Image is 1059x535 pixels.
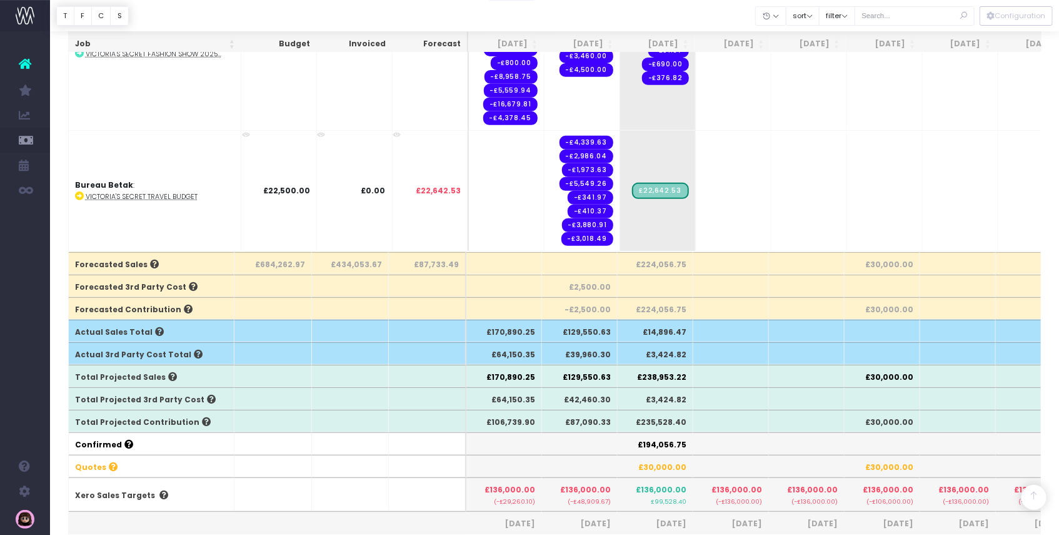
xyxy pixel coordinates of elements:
span: Xero Sales Targets [75,490,155,501]
button: filter [819,6,855,26]
th: Feb 26: activate to sort column ascending [921,32,997,56]
th: Forecasted Contribution [69,297,235,320]
span: Forecasted Sales [75,259,159,270]
span: [DATE] [624,518,686,529]
th: £30,000.00 [845,297,920,320]
span: [DATE] [473,518,535,529]
small: (-£136,000.00) [775,496,838,506]
span: Streamtime expense: Aries Hotel – No supplier [560,136,613,150]
span: £136,000.00 [484,484,535,496]
th: Forecasted 3rd Party Cost [69,275,235,297]
th: £106,739.90 [466,410,542,432]
th: £2,500.00 [542,275,618,297]
th: Job: activate to sort column ascending [69,32,241,56]
span: Streamtime expense: Aries Flight – No supplier [560,177,613,191]
button: C [91,6,111,26]
span: Streamtime expense: Matea (Content + on site) – No supplier [483,98,538,111]
th: Dec 25: activate to sort column ascending [770,32,846,56]
th: £64,150.35 [466,387,542,410]
button: S [110,6,129,26]
th: £30,000.00 [845,455,920,477]
th: Oct 25: activate to sort column ascending [620,32,695,56]
abbr: Victoria's Secret Fashion Show 2025 [86,49,221,59]
span: Streamtime expense: Previs – Alicia – No supplier [491,56,538,70]
th: -£2,500.00 [542,297,618,320]
th: £64,150.35 [466,342,542,365]
span: [DATE] [926,518,989,529]
th: Quotes [69,455,235,477]
span: £136,000.00 [863,484,913,496]
th: Total Projected 3rd Party Cost [69,387,235,410]
strong: £0.00 [361,185,386,196]
th: Invoiced [316,32,392,56]
span: Streamtime expense: Matt Hotel – No supplier [560,150,613,163]
th: £129,550.63 [542,365,618,387]
th: £3,424.82 [618,342,693,365]
th: £238,953.22 [618,365,693,387]
img: images/default_profile_image.png [16,510,34,529]
div: Vertical button group [980,6,1053,26]
span: Streamtime expense: Andrew Hotel – No supplier [562,163,613,177]
th: Jan 26: activate to sort column ascending [846,32,921,56]
span: Streamtime expense: Andrew Flight – No supplier [568,205,613,218]
span: Streamtime expense: Per Diem – No supplier [562,218,613,232]
span: [DATE] [548,518,611,529]
span: [DATE] [851,518,913,529]
th: £224,056.75 [618,252,693,275]
span: £136,000.00 [560,484,611,496]
small: (-£136,000.00) [700,496,762,506]
span: Streamtime expense: Tech Hire – No supplier [483,111,538,125]
span: Streamtime expense: Matt Flight – No supplier [568,191,613,205]
th: £14,896.47 [618,320,693,342]
small: (-£48,909.67) [548,496,611,506]
th: £39,960.30 [542,342,618,365]
span: Streamtime expense: Aries Hire Camera – No supplier [642,71,689,85]
span: [DATE] [775,518,838,529]
small: (-£106,000.00) [851,496,913,506]
th: £87,733.49 [389,252,466,275]
th: £3,424.82 [618,387,693,410]
th: £30,000.00 [845,365,920,387]
th: £235,528.40 [618,410,693,432]
span: Streamtime expense: Plug ins – No supplier [560,49,613,63]
button: sort [786,6,820,26]
strong: Bureau Betak [75,180,133,190]
small: £99,528.40 [651,496,686,506]
th: £194,056.75 [618,432,693,455]
span: £136,000.00 [711,484,762,496]
th: Forecast [392,32,468,56]
th: Total Projected Sales [69,365,235,387]
input: Search... [855,6,975,26]
th: Nov 25: activate to sort column ascending [695,32,771,56]
abbr: Victoria's Secret Travel Budget [86,192,198,201]
span: £136,000.00 [938,484,989,496]
th: Actual Sales Total [69,320,235,342]
strong: £22,500.00 [263,185,310,196]
th: Sep 25: activate to sort column ascending [544,32,620,56]
th: £684,262.97 [234,252,311,275]
th: £30,000.00 [845,410,920,432]
th: £42,460.30 [542,387,618,410]
th: Total Projected Contribution [69,410,235,432]
th: Confirmed [69,432,235,455]
span: Streamtime expense: Andrew Marchbank (Notch) – No supplier [484,84,538,98]
th: £87,090.33 [542,410,618,432]
th: Budget [241,32,317,56]
th: £170,890.25 [466,320,542,342]
th: Actual 3rd Party Cost Total [69,342,235,365]
th: £434,053.67 [312,252,389,275]
span: Streamtime expense: Linus 2 weeks – No supplier [560,63,613,77]
button: Configuration [980,6,1053,26]
span: Streamtime expense: Will Michael – No supplier [642,58,689,71]
span: Streamtime Draft Invoice: Victoria's Secret Travel Budget [632,183,689,199]
th: £30,000.00 [618,455,693,477]
button: T [56,6,74,26]
div: Vertical button group [56,6,129,26]
span: £136,000.00 [787,484,838,496]
th: £129,550.63 [542,320,618,342]
span: [DATE] [700,518,762,529]
td: : [69,130,241,251]
span: Streamtime expense: Travel Expenses – No supplier [561,232,613,246]
button: F [74,6,92,26]
th: Aug 25: activate to sort column ascending [468,32,544,56]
